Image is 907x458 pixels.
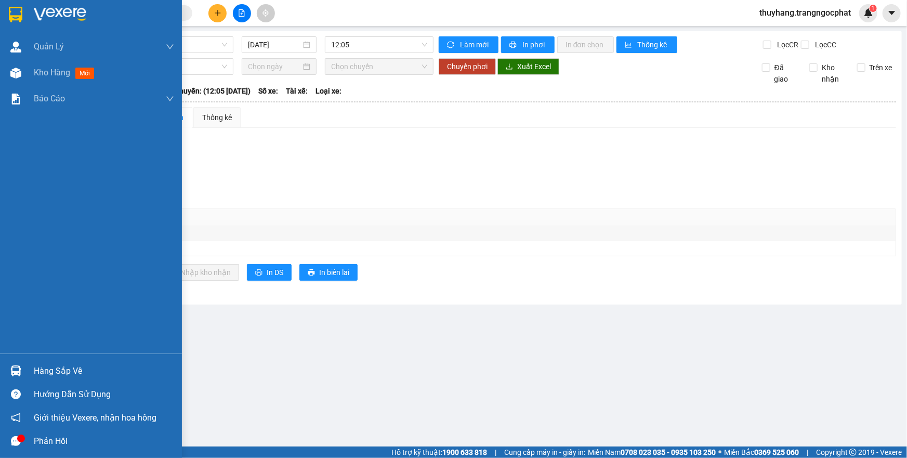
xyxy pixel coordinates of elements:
span: Miền Bắc [724,447,799,458]
span: Thống kê [638,39,669,50]
span: In phơi [522,39,546,50]
strong: 0369 525 060 [754,448,799,456]
strong: 0708 023 035 - 0935 103 250 [621,448,716,456]
div: Hàng sắp về [34,363,174,379]
button: file-add [233,4,251,22]
strong: NHÀ XE [PERSON_NAME] [17,5,161,19]
img: warehouse-icon [10,68,21,78]
span: Cung cấp máy in - giấy in: [504,447,585,458]
span: 1 [871,5,875,12]
button: downloadNhập kho nhận [161,264,239,281]
span: Miền Nam [588,447,716,458]
span: VP [GEOGRAPHIC_DATA] [80,23,173,46]
span: copyright [849,449,857,456]
span: Làm mới [460,39,490,50]
span: Đã giao [770,62,801,85]
span: 12:05 [331,37,427,53]
img: warehouse-icon [10,42,21,53]
button: In đơn chọn [557,36,614,53]
span: Chuyến: (12:05 [DATE]) [175,85,251,97]
span: download [506,63,513,71]
button: downloadXuất Excel [497,58,559,75]
span: ⚪️ [718,450,721,454]
span: bar-chart [625,41,634,49]
span: printer [308,269,315,277]
span: Giới thiệu Vexere, nhận hoa hồng [34,411,156,424]
span: In biên lai [319,267,349,278]
span: Lọc CC [811,39,838,50]
button: bar-chartThống kê [616,36,677,53]
button: Chuyển phơi [439,58,496,75]
span: | [495,447,496,458]
span: mới [75,68,94,79]
span: Trên xe [865,62,897,73]
img: logo-vxr [9,7,22,22]
strong: 1900 633 818 [442,448,487,456]
span: Địa chỉ: [4,42,78,65]
span: Địa chỉ: [80,48,166,82]
button: printerIn biên lai [299,264,358,281]
span: message [11,436,21,446]
span: printer [255,269,262,277]
span: printer [509,41,518,49]
span: down [166,43,174,51]
sup: 1 [870,5,877,12]
span: question-circle [11,389,21,399]
input: Chọn ngày [248,61,301,72]
button: caret-down [883,4,901,22]
span: VP Rạch Giá [4,29,58,41]
span: In DS [267,267,283,278]
input: 15/08/2025 [248,39,301,50]
span: Lọc CR [773,39,800,50]
span: Kho hàng [34,68,70,77]
span: Kho nhận [818,62,849,85]
div: Hướng dẫn sử dụng [34,387,174,402]
strong: 260A, [PERSON_NAME] [4,42,78,65]
div: Phản hồi [34,434,174,449]
span: aim [262,9,269,17]
button: printerIn DS [247,264,292,281]
button: syncLàm mới [439,36,498,53]
strong: [STREET_ADDRESS] Châu [80,59,166,82]
span: file-add [238,9,245,17]
th: ĐC Giao [69,209,896,226]
span: Điện thoại: [4,67,77,101]
span: down [166,95,174,103]
span: Số xe: [258,85,278,97]
span: Báo cáo [34,92,65,105]
span: | [807,447,808,458]
span: caret-down [887,8,897,18]
div: Thống kê [202,112,232,123]
span: sync [447,41,456,49]
span: thuyhang.trangngocphat [751,6,859,19]
span: Quản Lý [34,40,64,53]
span: plus [214,9,221,17]
button: printerIn phơi [501,36,555,53]
button: aim [257,4,275,22]
span: Hỗ trợ kỹ thuật: [391,447,487,458]
img: solution-icon [10,94,21,104]
button: plus [208,4,227,22]
span: Xuất Excel [517,61,551,72]
img: icon-new-feature [864,8,873,18]
span: notification [11,413,21,423]
img: warehouse-icon [10,365,21,376]
span: Tài xế: [286,85,308,97]
span: Chọn chuyến [331,59,427,74]
span: Loại xe: [316,85,341,97]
